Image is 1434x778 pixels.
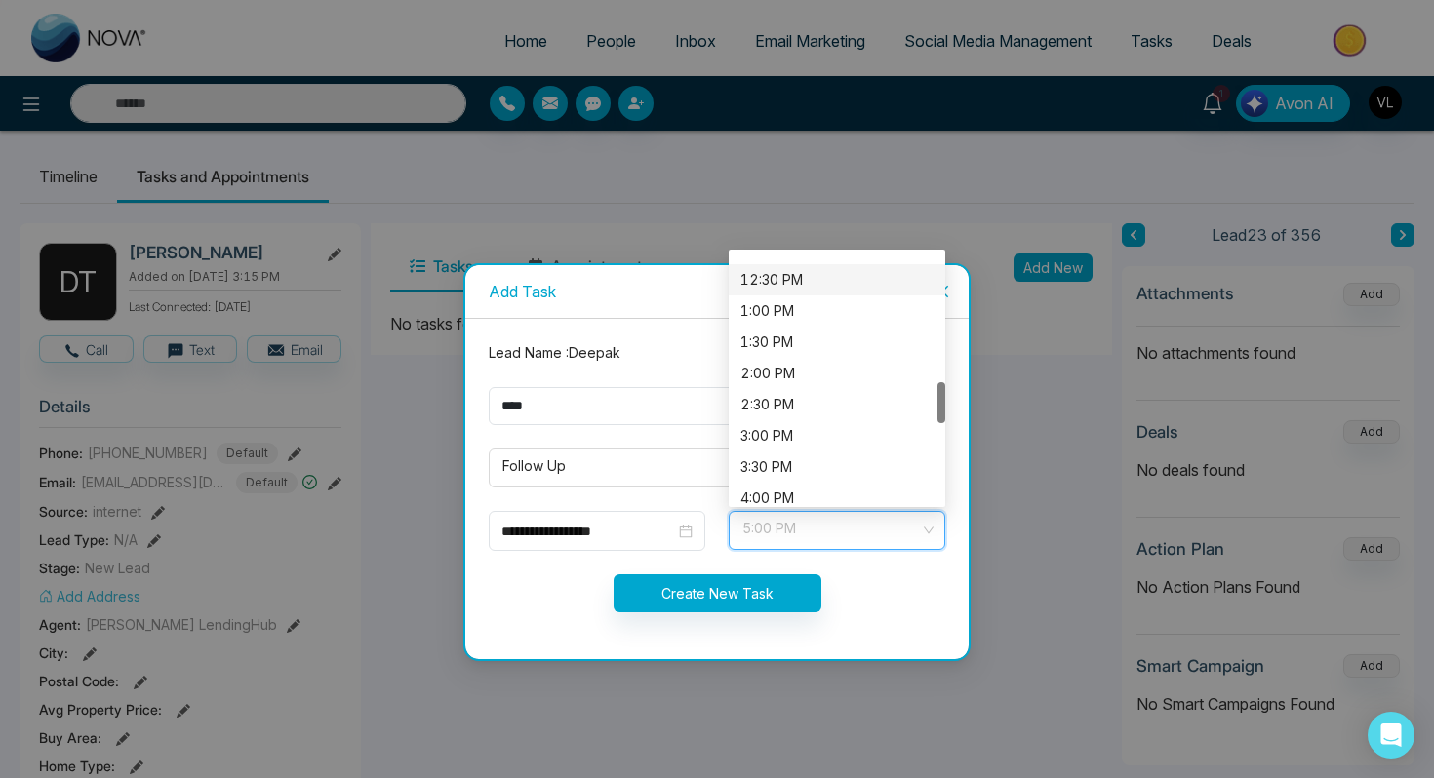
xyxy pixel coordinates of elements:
span: Follow Up [502,451,932,485]
div: 3:00 PM [740,425,934,447]
div: 1:00 PM [729,295,945,327]
div: 3:00 PM [729,420,945,451]
div: 2:30 PM [729,389,945,420]
button: Create New Task [614,574,821,612]
div: 1:30 PM [729,327,945,358]
div: 3:30 PM [729,451,945,483]
div: Add Task [489,281,945,302]
div: 2:00 PM [740,363,934,384]
div: 12:30 PM [729,264,945,295]
div: 4:00 PM [729,483,945,514]
div: 2:30 PM [740,394,934,415]
div: 4:00 PM [740,487,934,509]
div: 2:00 PM [729,358,945,389]
div: 1:00 PM [740,300,934,322]
div: Open Intercom Messenger [1368,712,1414,759]
span: 5:00 PM [742,514,932,547]
div: 3:30 PM [740,456,934,478]
div: Lead Name : Deepak [477,342,957,364]
div: 12:30 PM [740,269,934,291]
div: 1:30 PM [740,331,934,353]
